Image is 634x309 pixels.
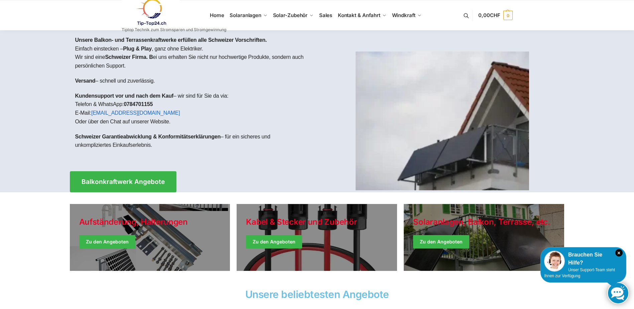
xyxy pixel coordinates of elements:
[105,54,153,60] strong: Schweizer Firma. B
[392,12,415,18] span: Windkraft
[389,0,424,30] a: Windkraft
[544,251,623,267] div: Brauchen Sie Hilfe?
[404,204,564,271] a: Winter Jackets
[335,0,389,30] a: Kontakt & Anfahrt
[319,12,333,18] span: Sales
[75,53,312,70] p: Wir sind eine ei uns erhalten Sie nicht nur hochwertige Produkte, sondern auch persönlichen Support.
[237,204,397,271] a: Holiday Style
[227,0,270,30] a: Solaranlagen
[91,110,180,116] a: [EMAIL_ADDRESS][DOMAIN_NAME]
[490,12,500,18] span: CHF
[122,28,226,32] p: Tiptop Technik zum Stromsparen und Stromgewinnung
[356,51,529,190] img: Home 1
[124,101,153,107] strong: 0784701155
[70,289,564,299] h2: Unsere beliebtesten Angebote
[230,12,261,18] span: Solaranlagen
[316,0,335,30] a: Sales
[615,249,623,256] i: Schließen
[503,11,513,20] span: 0
[75,78,96,84] strong: Versand
[75,37,267,43] strong: Unsere Balkon- und Terrassenkraftwerke erfüllen alle Schweizer Vorschriften.
[70,204,230,271] a: Holiday Style
[273,12,308,18] span: Solar-Zubehör
[544,268,615,278] span: Unser Support-Team steht Ihnen zur Verfügung
[75,77,312,85] p: – schnell und zuverlässig.
[75,93,173,99] strong: Kundensupport vor und nach dem Kauf
[70,171,176,192] a: Balkonkraftwerk Angebote
[338,12,380,18] span: Kontakt & Anfahrt
[478,12,500,18] span: 0,00
[544,251,565,272] img: Customer service
[75,132,312,149] p: – für ein sicheres und unkompliziertes Einkaufserlebnis.
[123,46,152,51] strong: Plug & Play
[70,30,317,161] div: Einfach einstecken – , ganz ohne Elektriker.
[270,0,316,30] a: Solar-Zubehör
[478,5,512,25] a: 0,00CHF 0
[75,134,221,139] strong: Schweizer Garantieabwicklung & Konformitätserklärungen
[82,179,165,185] span: Balkonkraftwerk Angebote
[75,92,312,126] p: – wir sind für Sie da via: Telefon & WhatsApp: E-Mail: Oder über den Chat auf unserer Website.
